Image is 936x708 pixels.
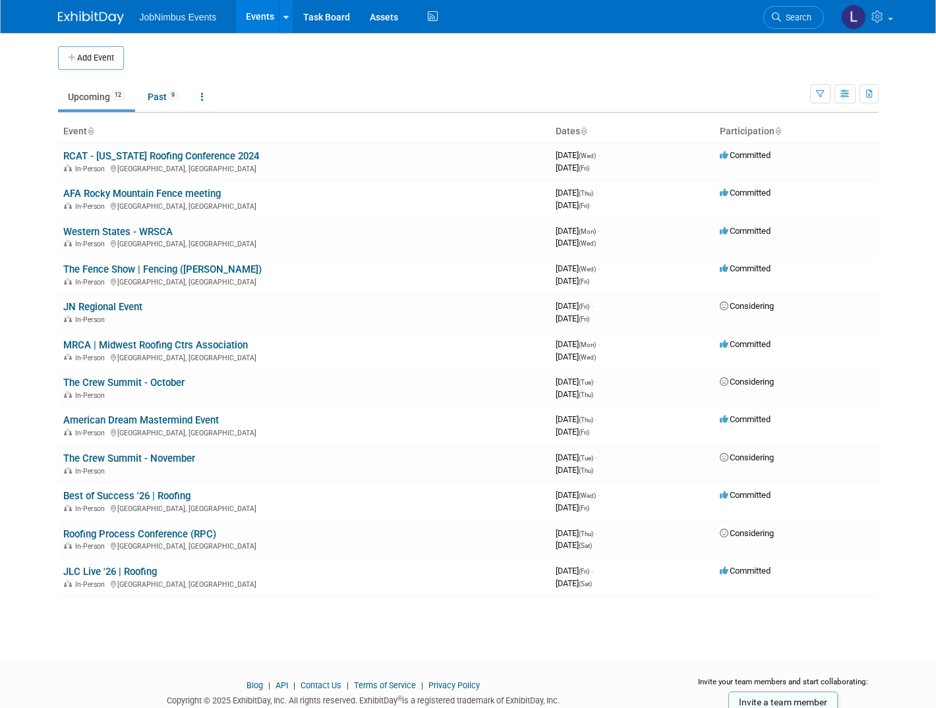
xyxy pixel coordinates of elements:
[598,226,600,236] span: -
[556,427,589,437] span: [DATE]
[556,566,593,576] span: [DATE]
[720,263,771,273] span: Committed
[64,315,72,322] img: In-Person Event
[579,341,596,348] span: (Mon)
[595,528,597,538] span: -
[556,465,593,475] span: [DATE]
[556,263,600,273] span: [DATE]
[63,578,545,589] div: [GEOGRAPHIC_DATA], [GEOGRAPHIC_DATA]
[63,263,262,275] a: The Fence Show | Fencing ([PERSON_NAME])
[75,542,109,551] span: In-Person
[63,377,185,389] a: The Crew Summit - October
[556,452,597,462] span: [DATE]
[598,150,600,160] span: -
[63,238,545,248] div: [GEOGRAPHIC_DATA], [GEOGRAPHIC_DATA]
[720,528,774,538] span: Considering
[75,354,109,362] span: In-Person
[63,490,190,502] a: Best of Success '26 | Roofing
[63,352,545,362] div: [GEOGRAPHIC_DATA], [GEOGRAPHIC_DATA]
[140,12,217,22] span: JobNimbus Events
[720,301,774,311] span: Considering
[579,467,593,474] span: (Thu)
[63,226,173,238] a: Western States - WRSCA
[556,414,597,424] span: [DATE]
[579,354,596,361] span: (Wed)
[720,339,771,349] span: Committed
[63,200,545,211] div: [GEOGRAPHIC_DATA], [GEOGRAPHIC_DATA]
[63,276,545,286] div: [GEOGRAPHIC_DATA], [GEOGRAPHIC_DATA]
[64,278,72,285] img: In-Person Event
[556,301,593,311] span: [DATE]
[58,692,668,707] div: Copyright © 2025 ExhibitDay, Inc. All rights reserved. ExhibitDay is a registered trademark of Ex...
[579,228,596,235] span: (Mon)
[556,188,597,198] span: [DATE]
[579,202,589,209] span: (Fri)
[64,580,72,587] img: In-Person Event
[720,226,771,236] span: Committed
[579,379,593,386] span: (Tue)
[63,150,259,162] a: RCAT - [US_STATE] Roofing Conference 2024
[556,313,589,323] span: [DATE]
[781,13,811,22] span: Search
[595,188,597,198] span: -
[343,680,352,690] span: |
[138,84,189,109] a: Past9
[87,126,94,136] a: Sort by Event Name
[595,414,597,424] span: -
[64,504,72,511] img: In-Person Event
[715,121,879,143] th: Participation
[556,150,600,160] span: [DATE]
[556,238,596,248] span: [DATE]
[579,530,593,537] span: (Thu)
[720,377,774,387] span: Considering
[720,414,771,424] span: Committed
[556,226,600,236] span: [DATE]
[556,352,596,362] span: [DATE]
[763,6,824,29] a: Search
[556,503,589,512] span: [DATE]
[579,165,589,172] span: (Fri)
[556,339,600,349] span: [DATE]
[428,680,480,690] a: Privacy Policy
[58,46,124,70] button: Add Event
[556,276,589,286] span: [DATE]
[247,680,263,690] a: Blog
[720,188,771,198] span: Committed
[550,121,715,143] th: Dates
[720,150,771,160] span: Committed
[579,152,596,159] span: (Wed)
[556,200,589,210] span: [DATE]
[64,467,72,474] img: In-Person Event
[579,240,596,247] span: (Wed)
[841,5,866,30] img: Laly Matos
[75,202,109,211] span: In-Person
[556,490,600,500] span: [DATE]
[556,540,592,550] span: [DATE]
[63,339,248,351] a: MRCA | Midwest Roofing Ctrs Association
[63,188,221,200] a: AFA Rocky Mountain Fence meeting
[63,503,545,513] div: [GEOGRAPHIC_DATA], [GEOGRAPHIC_DATA]
[579,580,592,587] span: (Sat)
[75,467,109,476] span: In-Person
[64,542,72,549] img: In-Person Event
[58,11,124,24] img: ExhibitDay
[58,121,550,143] th: Event
[64,165,72,171] img: In-Person Event
[64,202,72,209] img: In-Person Event
[579,504,589,512] span: (Fri)
[290,680,299,690] span: |
[75,315,109,324] span: In-Person
[556,578,592,588] span: [DATE]
[63,427,545,437] div: [GEOGRAPHIC_DATA], [GEOGRAPHIC_DATA]
[63,163,545,173] div: [GEOGRAPHIC_DATA], [GEOGRAPHIC_DATA]
[579,542,592,549] span: (Sat)
[64,391,72,398] img: In-Person Event
[598,263,600,273] span: -
[579,303,589,310] span: (Fri)
[591,566,593,576] span: -
[598,339,600,349] span: -
[75,580,109,589] span: In-Person
[556,389,593,399] span: [DATE]
[595,377,597,387] span: -
[58,84,135,109] a: Upcoming12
